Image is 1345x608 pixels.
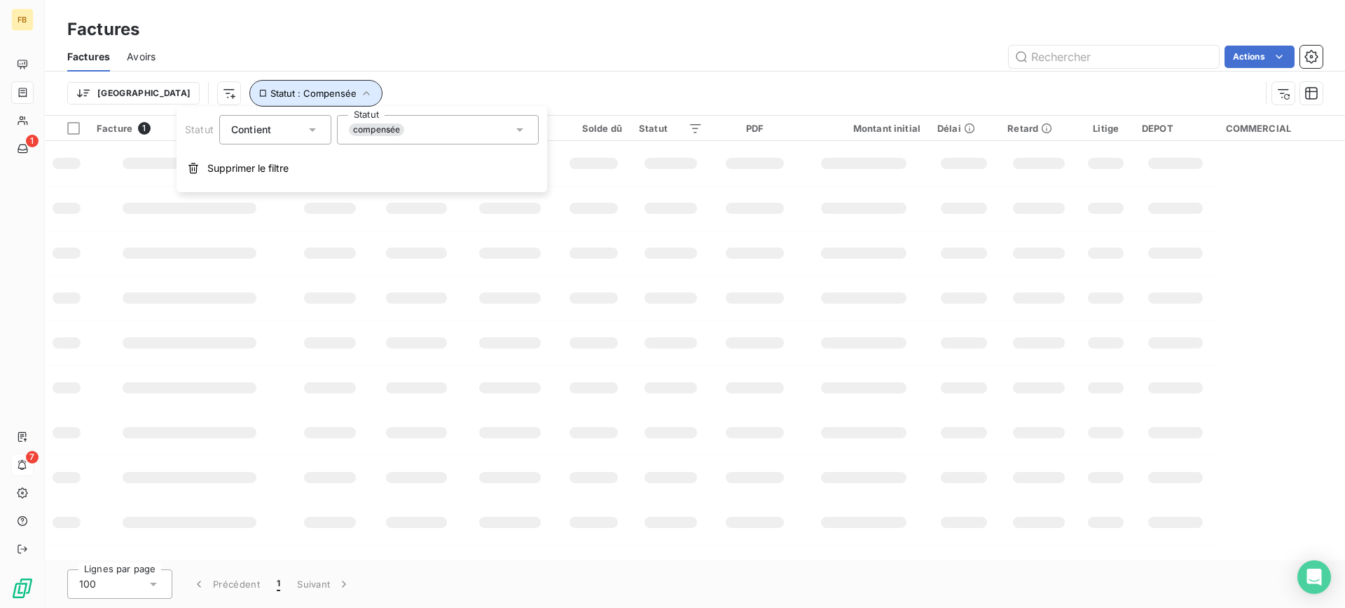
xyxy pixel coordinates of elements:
[67,50,110,64] span: Factures
[349,123,404,136] span: compensée
[177,153,547,184] button: Supprimer le filtre
[26,451,39,464] span: 7
[1007,123,1070,134] div: Retard
[1087,123,1125,134] div: Litige
[1142,123,1209,134] div: DEPOT
[231,123,271,135] span: Contient
[67,17,139,42] h3: Factures
[26,135,39,147] span: 1
[270,88,357,99] span: Statut : Compensée
[1009,46,1219,68] input: Rechercher
[277,577,280,591] span: 1
[97,123,132,134] span: Facture
[565,123,622,134] div: Solde dû
[639,123,703,134] div: Statut
[207,161,289,175] span: Supprimer le filtre
[1226,123,1337,134] div: COMMERCIAL
[807,123,920,134] div: Montant initial
[67,82,200,104] button: [GEOGRAPHIC_DATA]
[185,123,214,135] span: Statut
[11,8,34,31] div: FB
[1225,46,1295,68] button: Actions
[11,577,34,600] img: Logo LeanPay
[937,123,991,134] div: Délai
[79,577,96,591] span: 100
[184,569,268,599] button: Précédent
[249,80,382,107] button: Statut : Compensée
[138,122,151,135] span: 1
[127,50,156,64] span: Avoirs
[289,569,359,599] button: Suivant
[268,569,289,599] button: 1
[719,123,791,134] div: PDF
[1297,560,1331,594] div: Open Intercom Messenger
